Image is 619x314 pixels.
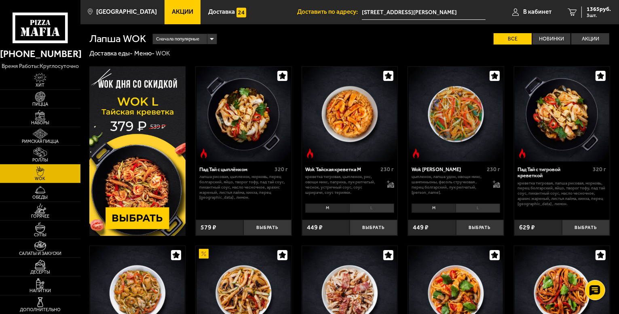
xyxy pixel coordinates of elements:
[518,166,591,179] div: Пад Тай с тигровой креветкой
[196,67,291,161] img: Пад Тай с цыплёнком
[305,166,378,172] div: Wok Тайская креветка M
[412,174,486,195] p: цыпленок, лапша удон, овощи микс, шампиньоны, фасоль стручковая , перец болгарский, лук репчатый,...
[350,220,397,235] button: Выбрать
[571,33,609,45] label: Акции
[156,33,199,45] span: Сначала популярные
[518,149,527,158] img: Острое блюдо
[199,166,273,172] div: Пад Тай с цыплёнком
[487,166,500,173] span: 230 г
[413,224,429,231] span: 449 ₽
[362,5,486,20] input: Ваш адрес доставки
[408,67,504,161] a: Острое блюдоWok Карри М
[156,49,170,58] div: WOK
[456,220,504,235] button: Выбрать
[199,249,209,259] img: Акционный
[297,9,362,15] span: Доставить по адресу:
[519,224,535,231] span: 629 ₽
[89,49,133,57] a: Доставка еды-
[587,13,611,18] span: 3 шт.
[523,9,551,15] span: В кабинет
[96,9,157,15] span: [GEOGRAPHIC_DATA]
[208,9,235,15] span: Доставка
[302,67,397,161] img: Wok Тайская креветка M
[305,149,315,158] img: Острое блюдо
[515,67,609,161] img: Пад Тай с тигровой креветкой
[305,174,380,195] p: креветка тигровая, цыпленок, рис, овощи микс, паприка, лук репчатый, чеснок, устричный соус, соус...
[199,149,209,158] img: Острое блюдо
[412,204,456,213] li: M
[302,67,398,161] a: Острое блюдоWok Тайская креветка M
[456,204,500,213] li: L
[409,67,503,161] img: Wok Карри М
[587,6,611,12] span: 1365 руб.
[518,181,606,207] p: креветка тигровая, лапша рисовая, морковь, перец болгарский, яйцо, творог тофу, пад тай соус, пик...
[243,220,291,235] button: Выбрать
[196,67,292,161] a: Острое блюдоПад Тай с цыплёнком
[494,33,532,45] label: Все
[412,166,485,172] div: Wok [PERSON_NAME]
[237,8,246,17] img: 15daf4d41897b9f0e9f617042186c801.svg
[307,224,323,231] span: 449 ₽
[532,33,570,45] label: Новинки
[593,166,606,173] span: 320 г
[305,204,349,213] li: M
[562,220,610,235] button: Выбрать
[275,166,288,173] span: 320 г
[349,204,394,213] li: L
[134,49,154,57] a: Меню-
[411,149,421,158] img: Острое блюдо
[172,9,193,15] span: Акции
[514,67,610,161] a: Острое блюдоПад Тай с тигровой креветкой
[89,34,146,44] h1: Лапша WOK
[199,174,288,200] p: лапша рисовая, цыпленок, морковь, перец болгарский, яйцо, творог тофу, пад тай соус, пикантный со...
[201,224,216,231] span: 579 ₽
[381,166,394,173] span: 230 г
